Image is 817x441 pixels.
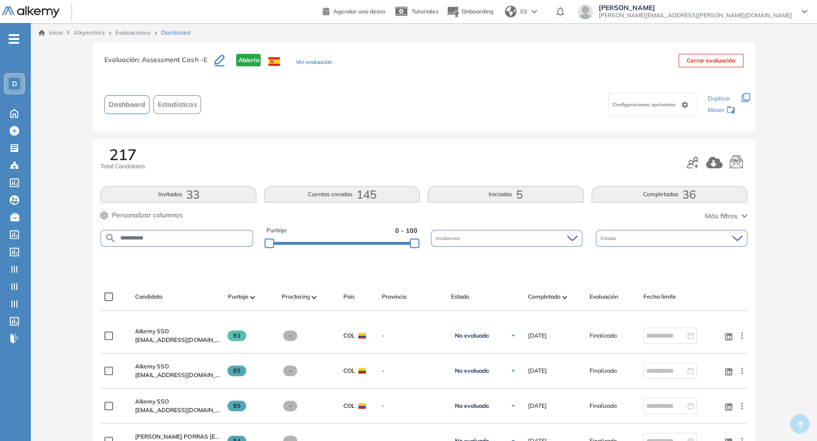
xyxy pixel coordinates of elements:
h3: Evaluación [104,54,214,74]
span: D [12,80,17,88]
span: Abierta [236,54,261,66]
span: Alkymetrics [74,29,105,36]
span: COL [343,331,354,340]
a: Alkemy SSO [135,397,220,406]
div: Configuraciones opcionales [608,93,696,117]
img: Ícono de flecha [510,368,516,374]
span: 0 - 100 [395,226,417,235]
span: 85 [227,365,246,376]
span: [PERSON_NAME] PORRAS [EMAIL_ADDRESS][DOMAIN_NAME] [135,433,308,440]
span: - [283,330,297,341]
span: - [381,366,443,375]
span: Tutoriales [412,8,439,15]
a: [PERSON_NAME] PORRAS [EMAIL_ADDRESS][DOMAIN_NAME] [135,432,220,441]
img: arrow [531,10,537,13]
span: [DATE] [528,402,546,410]
span: Alkemy SSO [135,363,169,370]
span: No evaluado [454,367,489,375]
span: [EMAIL_ADDRESS][DOMAIN_NAME] [135,406,220,415]
span: [EMAIL_ADDRESS][DOMAIN_NAME] [135,371,220,379]
img: [missing "en.ARROW_ALT" translation] [250,296,255,299]
span: 217 [109,147,137,162]
button: Cuentas creadas145 [264,186,420,202]
span: 85 [227,401,246,411]
span: [PERSON_NAME] [599,4,792,12]
span: Evaluación [589,292,618,301]
button: Dashboard [104,95,150,114]
span: Onboarding [462,8,493,15]
img: SEARCH_ALT [105,232,116,244]
div: Mover [708,102,736,120]
span: Configuraciones opcionales [613,101,678,108]
button: Ver evaluación [295,58,332,68]
span: País [343,292,354,301]
span: Agendar una demo [333,8,385,15]
span: ES [520,7,528,16]
span: Incidencias [436,235,462,242]
span: Provincia [381,292,406,301]
a: Alkemy SSO [135,327,220,336]
button: Invitados33 [101,186,256,202]
span: Alkemy SSO [135,328,169,335]
span: Total Candidatos [101,162,145,171]
span: 92 [227,330,246,341]
button: Más filtros [705,211,747,221]
span: No evaluado [454,402,489,410]
span: [EMAIL_ADDRESS][DOMAIN_NAME] [135,336,220,344]
span: [DATE] [528,366,546,375]
button: Personalizar columnas [101,210,183,220]
span: Dashboard [161,28,190,37]
button: Estadísticas [153,95,201,114]
span: Finalizado [589,366,616,375]
span: - [381,331,443,340]
span: No evaluado [454,332,489,340]
img: Logo [2,6,60,18]
a: Alkemy SSO [135,362,220,371]
span: Estadísticas [158,100,197,110]
img: [missing "en.ARROW_ALT" translation] [312,296,316,299]
a: Inicio [38,28,63,37]
img: COL [358,403,366,409]
span: Estado [601,235,618,242]
span: Dashboard [109,100,145,110]
i: - [9,38,19,40]
span: - [381,402,443,410]
img: Ícono de flecha [510,403,516,409]
span: Duplicar [708,95,730,102]
img: [missing "en.ARROW_ALT" translation] [562,296,567,299]
img: ESP [268,57,280,66]
span: Fecha límite [643,292,676,301]
span: [PERSON_NAME][EMAIL_ADDRESS][PERSON_NAME][DOMAIN_NAME] [599,12,792,19]
button: Completadas36 [591,186,747,202]
img: Ícono de flecha [510,333,516,339]
img: world [505,6,516,17]
div: Incidencias [431,230,582,247]
span: Finalizado [589,331,616,340]
img: COL [358,333,366,339]
span: - [283,365,297,376]
a: Evaluaciones [115,29,151,36]
span: Más filtros [705,211,738,221]
span: COL [343,366,354,375]
div: Estado [596,230,747,247]
span: Candidato [135,292,163,301]
button: Iniciadas5 [427,186,583,202]
span: - [283,401,297,411]
span: Alkemy SSO [135,398,169,405]
button: Onboarding [446,1,493,22]
span: Puntaje [227,292,248,301]
span: Proctoring [281,292,310,301]
span: Estado [451,292,469,301]
span: Finalizado [589,402,616,410]
a: Agendar una demo [323,5,385,16]
span: Completado [528,292,560,301]
span: [DATE] [528,331,546,340]
span: COL [343,402,354,410]
button: Cerrar evaluación [679,54,743,67]
img: COL [358,368,366,374]
span: Personalizar columnas [112,210,183,220]
span: Puntaje [266,226,287,235]
span: : Assessment Cash -E [138,55,207,64]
